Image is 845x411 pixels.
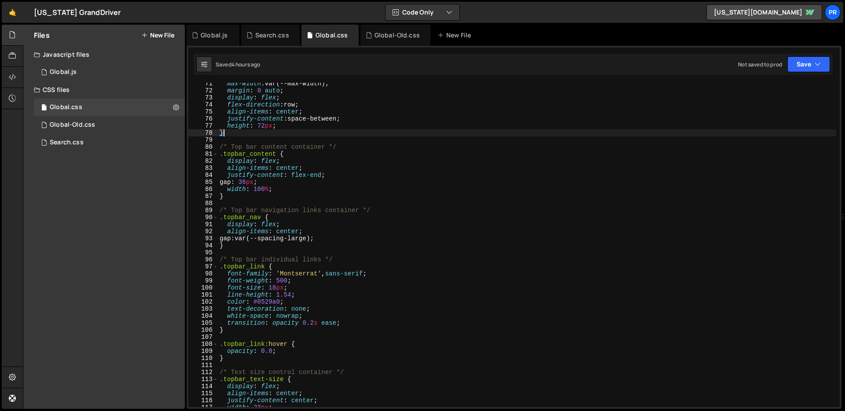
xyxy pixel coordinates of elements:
[188,150,218,158] div: 81
[188,158,218,165] div: 82
[255,31,289,40] div: Search.css
[201,31,228,40] div: Global.js
[188,277,218,284] div: 99
[188,362,218,369] div: 111
[188,186,218,193] div: 86
[188,235,218,242] div: 93
[23,81,185,99] div: CSS files
[188,256,218,263] div: 96
[188,376,218,383] div: 113
[188,87,218,94] div: 72
[188,390,218,397] div: 115
[34,30,50,40] h2: Files
[437,31,474,40] div: New File
[188,172,218,179] div: 84
[188,129,218,136] div: 78
[50,103,82,111] div: Global.css
[188,341,218,348] div: 108
[188,136,218,143] div: 79
[188,165,218,172] div: 83
[188,270,218,277] div: 98
[375,31,420,40] div: Global-Old.css
[188,115,218,122] div: 76
[386,4,459,20] button: Code Only
[188,249,218,256] div: 95
[188,369,218,376] div: 112
[706,4,822,20] a: [US_STATE][DOMAIN_NAME]
[188,263,218,270] div: 97
[188,383,218,390] div: 114
[825,4,841,20] a: PR
[188,221,218,228] div: 91
[188,214,218,221] div: 90
[23,46,185,63] div: Javascript files
[188,101,218,108] div: 74
[738,61,782,68] div: Not saved to prod
[188,242,218,249] div: 94
[188,80,218,87] div: 71
[188,305,218,312] div: 103
[50,68,77,76] div: Global.js
[141,32,174,39] button: New File
[50,139,84,147] div: Search.css
[188,200,218,207] div: 88
[188,108,218,115] div: 75
[188,143,218,150] div: 80
[34,63,185,81] div: 16777/45843.js
[188,334,218,341] div: 107
[188,312,218,319] div: 104
[34,134,185,151] div: 16777/46659.css
[188,319,218,327] div: 105
[34,99,185,116] div: 16777/46651.css
[188,404,218,411] div: 117
[188,193,218,200] div: 87
[188,397,218,404] div: 116
[188,327,218,334] div: 106
[188,291,218,298] div: 101
[231,61,261,68] div: 4 hours ago
[188,228,218,235] div: 92
[188,207,218,214] div: 89
[787,56,830,72] button: Save
[188,94,218,101] div: 73
[216,61,261,68] div: Saved
[34,116,185,134] div: 16777/45852.css
[50,121,95,129] div: Global-Old.css
[188,122,218,129] div: 77
[188,284,218,291] div: 100
[316,31,348,40] div: Global.css
[188,298,218,305] div: 102
[188,355,218,362] div: 110
[188,348,218,355] div: 109
[188,179,218,186] div: 85
[2,2,23,23] a: 🤙
[34,7,121,18] div: [US_STATE] GrandDriver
